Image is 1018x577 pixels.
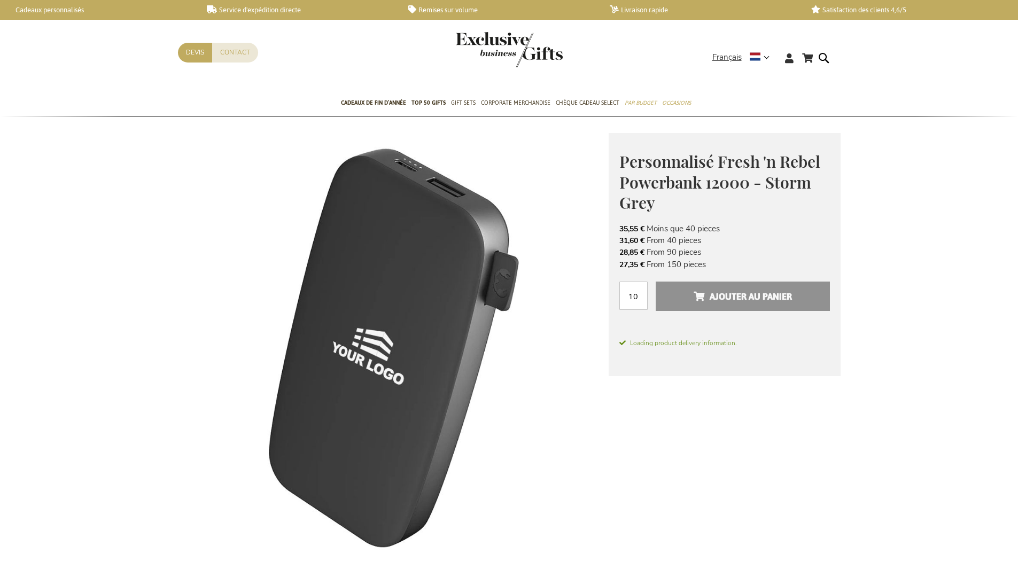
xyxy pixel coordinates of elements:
[178,133,609,564] img: Personnalisé Fresh 'n Rebel Powerbank 12000 - Storm Grey
[619,260,644,270] span: 27,35 €
[178,43,212,63] a: Devis
[619,247,644,258] span: 28,85 €
[341,97,406,108] span: Cadeaux de fin d’année
[556,90,619,117] a: Chèque Cadeau Select
[411,90,446,117] a: TOP 50 Gifts
[481,97,550,108] span: Corporate Merchandise
[456,32,563,67] img: Exclusive Business gifts logo
[619,246,830,258] li: From 90 pieces
[408,5,593,14] a: Remises sur volume
[619,282,648,310] input: Qté
[619,259,830,270] li: From 150 pieces
[811,5,996,14] a: Satisfaction des clients 4,6/5
[625,90,657,117] a: Par budget
[451,90,476,117] a: Gift Sets
[619,236,644,246] span: 31,60 €
[619,224,644,234] span: 35,55 €
[556,97,619,108] span: Chèque Cadeau Select
[212,43,258,63] a: Contact
[481,90,550,117] a: Corporate Merchandise
[610,5,794,14] a: Livraison rapide
[341,90,406,117] a: Cadeaux de fin d’année
[411,97,446,108] span: TOP 50 Gifts
[451,97,476,108] span: Gift Sets
[456,32,509,67] a: store logo
[207,5,391,14] a: Service d'expédition directe
[625,97,657,108] span: Par budget
[619,223,830,235] li: Moins que 40 pieces
[5,5,190,14] a: Cadeaux personnalisés
[619,338,830,348] span: Loading product delivery information.
[662,97,691,108] span: Occasions
[712,51,742,64] span: Français
[619,151,820,213] span: Personnalisé Fresh 'n Rebel Powerbank 12000 - Storm Grey
[662,90,691,117] a: Occasions
[619,235,830,246] li: From 40 pieces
